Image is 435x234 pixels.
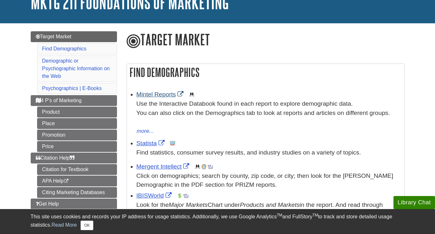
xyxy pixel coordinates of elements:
[36,34,72,39] span: Target Market
[240,201,300,208] i: Products and Markets
[136,91,185,98] a: Link opens in new window
[51,222,77,228] a: Read More
[208,164,213,169] img: Industry Report
[37,118,117,129] a: Place
[37,107,117,117] a: Product
[42,58,110,79] a: Demographic or Psychographic Information on the Web
[189,92,194,97] img: Demographics
[313,213,318,217] sup: TM
[37,176,117,186] a: APA Help
[136,148,401,157] p: Find statistics, consumer survey results, and industry studies on a variety of topics.
[170,141,175,146] img: Statistics
[31,31,117,42] a: Target Market
[136,192,173,199] a: Link opens in new window
[42,86,102,91] a: Psychographics | E-Books
[136,99,401,127] div: Use the Interactive Databook found in each report to explore demographic data. You can also click...
[177,193,182,198] img: Financial Report
[169,201,208,208] i: Major Markets
[31,199,117,209] a: Get Help
[393,196,435,209] button: Library Chat
[37,164,117,175] a: Citation for Textbook
[37,141,117,152] a: Price
[136,171,401,190] div: Click on demographics; search by county, zip code, or city; then look for the [PERSON_NAME] Demog...
[64,179,69,183] i: This link opens in a new window
[136,163,191,170] a: Link opens in new window
[81,221,93,230] button: Close
[136,140,166,147] a: Link opens in new window
[127,31,405,49] h1: Target Market
[127,64,404,81] h2: Find Demographics
[37,187,117,198] a: Citing Marketing Databases
[36,98,82,103] span: 4 P's of Marketing
[277,213,282,217] sup: TM
[37,130,117,140] a: Promotion
[31,153,117,163] a: Citation Help
[136,200,401,219] div: Look for the Chart under in the report. And read through the section below the chart.
[42,46,87,51] a: Find Demographics
[31,95,117,106] a: 4 P's of Marketing
[36,155,75,161] span: Citation Help
[136,127,154,136] button: more...
[201,164,206,169] img: Company Information
[195,164,200,169] img: Demographics
[36,201,59,207] span: Get Help
[183,193,189,198] img: Industry Report
[31,213,405,230] div: This site uses cookies and records your IP address for usage statistics. Additionally, we use Goo...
